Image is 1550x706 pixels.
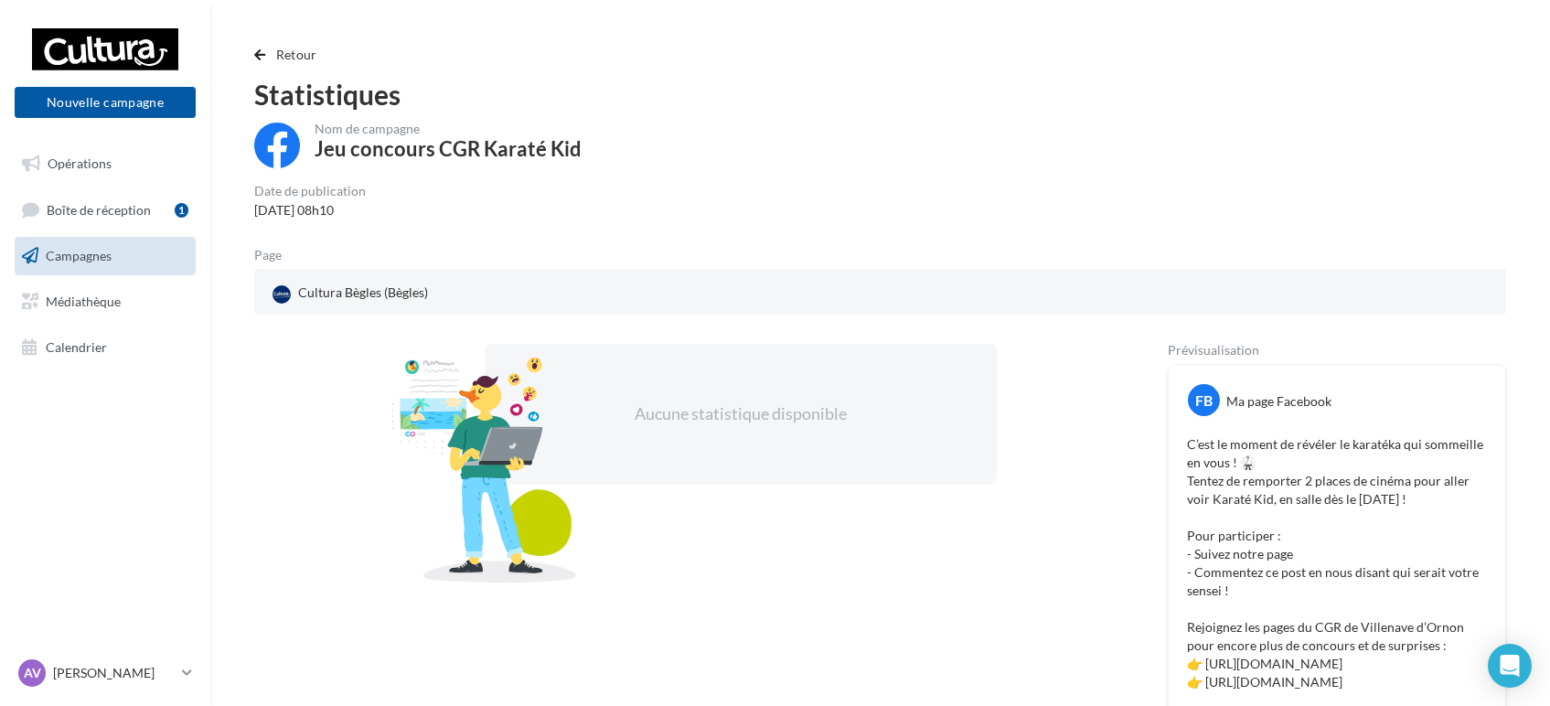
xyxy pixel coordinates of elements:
span: Opérations [48,155,112,171]
div: 1 [175,203,188,218]
a: Médiathèque [11,283,199,321]
a: Boîte de réception1 [11,190,199,230]
p: [PERSON_NAME] [53,664,175,682]
div: Aucune statistique disponible [543,402,938,426]
span: Boîte de réception [47,201,151,217]
span: AV [24,664,41,682]
a: AV [PERSON_NAME] [15,656,196,690]
div: Date de publication [254,185,366,198]
button: Nouvelle campagne [15,87,196,118]
div: Nom de campagne [315,123,582,135]
span: Retour [276,47,317,62]
a: Opérations [11,144,199,183]
a: Campagnes [11,237,199,275]
div: Prévisualisation [1168,344,1506,357]
span: Calendrier [46,338,107,354]
div: FB [1188,384,1220,416]
div: Cultura Bègles (Bègles) [269,280,432,307]
span: Campagnes [46,248,112,263]
span: Médiathèque [46,294,121,309]
div: [DATE] 08h10 [254,201,366,219]
div: Page [254,249,296,262]
a: Cultura Bègles (Bègles) [269,280,677,307]
div: Open Intercom Messenger [1488,644,1532,688]
div: Ma page Facebook [1226,392,1331,411]
div: Statistiques [254,80,1506,108]
button: Retour [254,44,325,66]
div: Jeu concours CGR Karaté Kid [315,139,582,159]
a: Calendrier [11,328,199,367]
